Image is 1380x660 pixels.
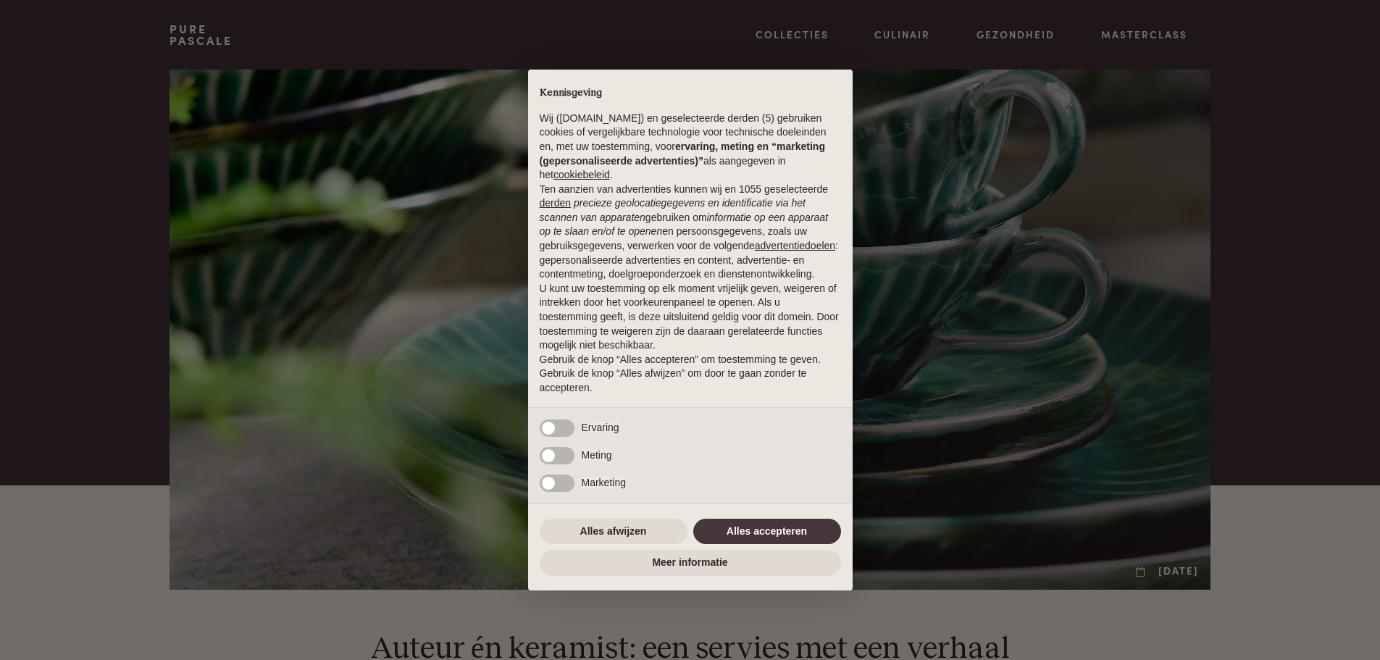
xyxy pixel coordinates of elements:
[582,422,619,433] span: Ervaring
[540,183,841,282] p: Ten aanzien van advertenties kunnen wij en 1055 geselecteerde gebruiken om en persoonsgegevens, z...
[540,353,841,396] p: Gebruik de knop “Alles accepteren” om toestemming te geven. Gebruik de knop “Alles afwijzen” om d...
[553,169,610,180] a: cookiebeleid
[540,282,841,353] p: U kunt uw toestemming op elk moment vrijelijk geven, weigeren of intrekken door het voorkeurenpan...
[582,477,626,488] span: Marketing
[540,87,841,100] h2: Kennisgeving
[540,197,806,223] em: precieze geolocatiegegevens en identificatie via het scannen van apparaten
[540,112,841,183] p: Wij ([DOMAIN_NAME]) en geselecteerde derden (5) gebruiken cookies of vergelijkbare technologie vo...
[540,141,825,167] strong: ervaring, meting en “marketing (gepersonaliseerde advertenties)”
[540,519,687,545] button: Alles afwijzen
[582,449,612,461] span: Meting
[755,239,835,254] button: advertentiedoelen
[693,519,841,545] button: Alles accepteren
[540,550,841,576] button: Meer informatie
[540,196,572,211] button: derden
[540,212,829,238] em: informatie op een apparaat op te slaan en/of te openen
